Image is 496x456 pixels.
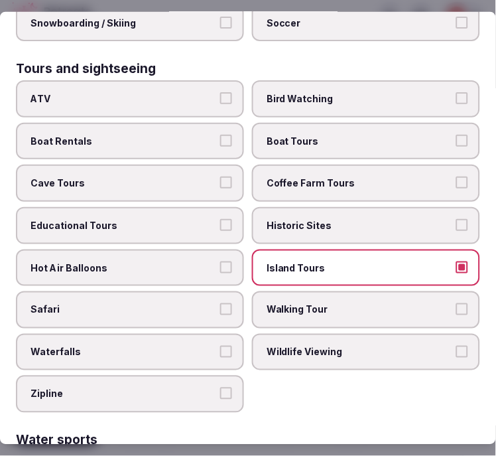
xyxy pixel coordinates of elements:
[220,388,232,400] button: Zipline
[220,345,232,357] button: Waterfalls
[267,92,452,106] span: Bird Watching
[31,261,216,274] span: Hot Air Balloons
[267,261,452,274] span: Island Tours
[267,16,452,29] span: Soccer
[456,219,468,231] button: Historic Sites
[456,177,468,189] button: Coffee Farm Tours
[267,219,452,232] span: Historic Sites
[456,16,468,28] button: Soccer
[220,261,232,273] button: Hot Air Balloons
[31,219,216,232] span: Educational Tours
[267,134,452,147] span: Boat Tours
[220,219,232,231] button: Educational Tours
[267,345,452,358] span: Wildlife Viewing
[456,134,468,146] button: Boat Tours
[220,92,232,104] button: ATV
[16,434,97,447] h3: Water sports
[31,134,216,147] span: Boat Rentals
[31,16,216,29] span: Snowboarding / Skiing
[456,92,468,104] button: Bird Watching
[220,303,232,315] button: Safari
[31,92,216,106] span: ATV
[456,303,468,315] button: Walking Tour
[456,345,468,357] button: Wildlife Viewing
[267,177,452,190] span: Coffee Farm Tours
[31,345,216,358] span: Waterfalls
[456,261,468,273] button: Island Tours
[16,62,156,75] h3: Tours and sightseeing
[31,177,216,190] span: Cave Tours
[220,16,232,28] button: Snowboarding / Skiing
[31,303,216,317] span: Safari
[267,303,452,317] span: Walking Tour
[31,388,216,401] span: Zipline
[220,134,232,146] button: Boat Rentals
[220,177,232,189] button: Cave Tours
